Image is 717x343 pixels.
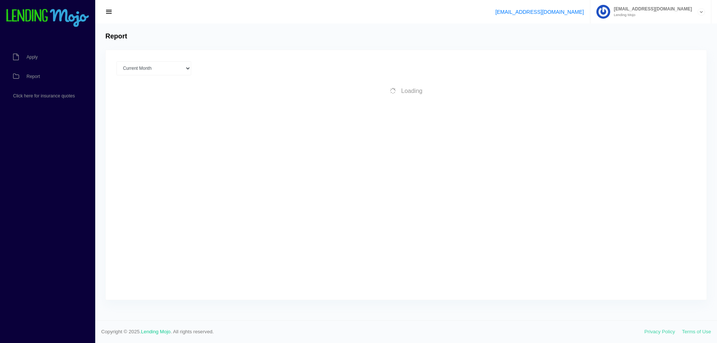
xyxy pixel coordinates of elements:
span: Click here for insurance quotes [13,94,75,98]
img: Profile image [596,5,610,19]
span: Apply [27,55,38,59]
img: logo-small.png [6,9,90,28]
a: Privacy Policy [645,329,675,334]
span: Report [27,74,40,79]
span: [EMAIL_ADDRESS][DOMAIN_NAME] [610,7,692,11]
h4: Report [105,32,127,41]
a: Lending Mojo [141,329,171,334]
span: Copyright © 2025. . All rights reserved. [101,328,645,336]
a: [EMAIL_ADDRESS][DOMAIN_NAME] [495,9,584,15]
small: Lending Mojo [610,13,692,17]
span: Loading [401,88,422,94]
a: Terms of Use [682,329,711,334]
